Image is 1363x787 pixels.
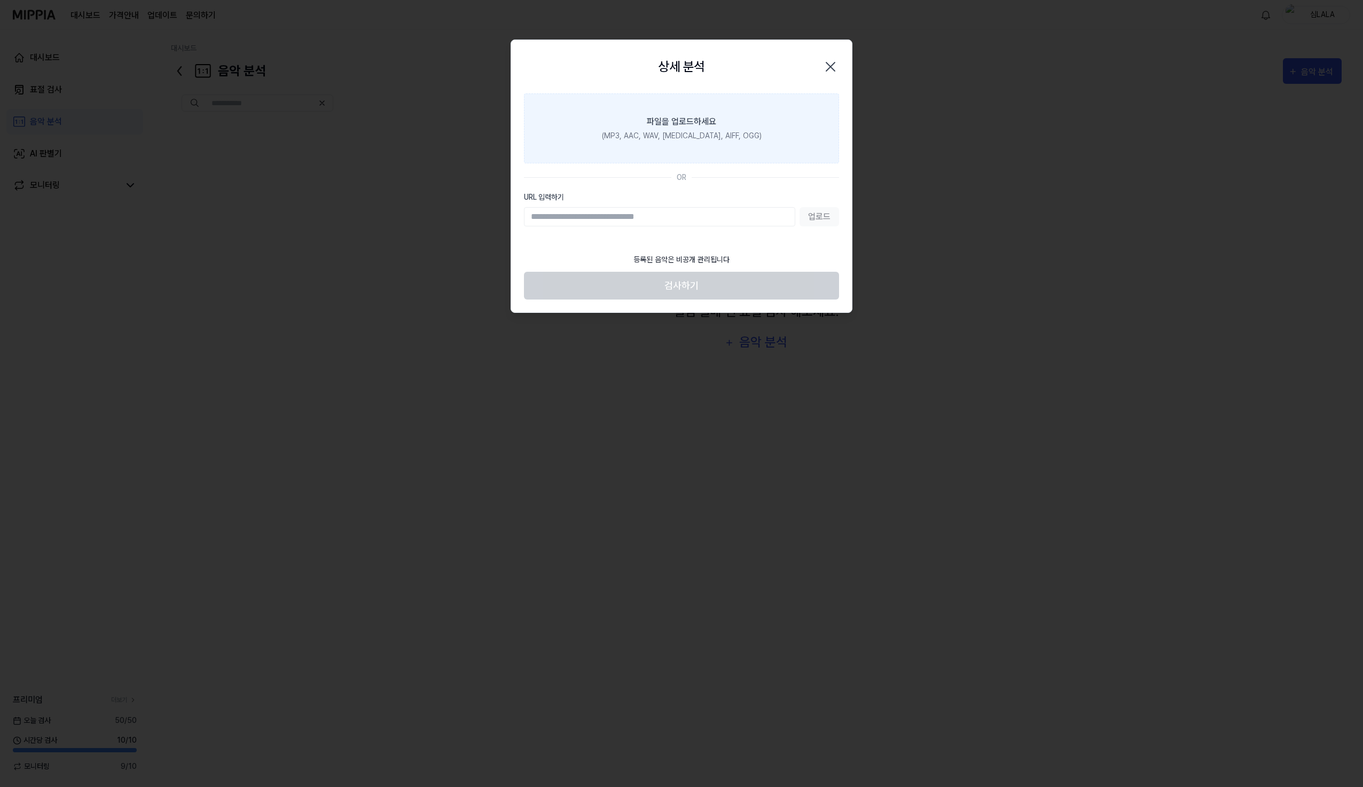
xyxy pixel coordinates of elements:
[658,57,704,76] h2: 상세 분석
[524,192,839,203] label: URL 입력하기
[677,172,686,183] div: OR
[647,115,716,128] div: 파일을 업로드하세요
[627,248,736,272] div: 등록된 음악은 비공개 관리됩니다
[602,130,762,141] div: (MP3, AAC, WAV, [MEDICAL_DATA], AIFF, OGG)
